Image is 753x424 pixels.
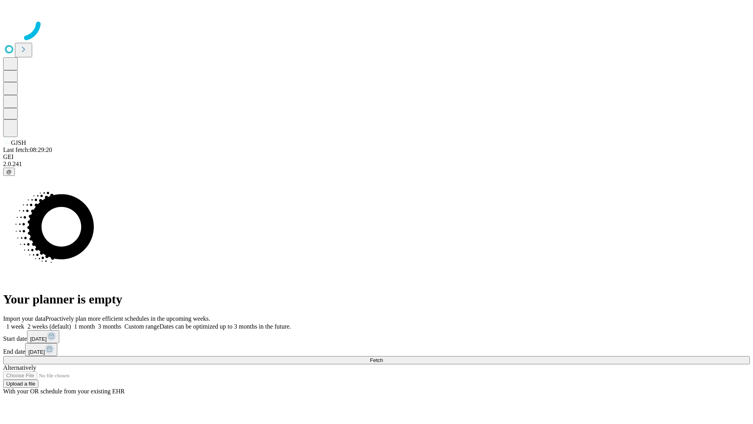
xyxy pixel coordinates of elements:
[124,323,159,330] span: Custom range
[3,330,750,343] div: Start date
[160,323,291,330] span: Dates can be optimized up to 3 months in the future.
[45,315,210,322] span: Proactively plan more efficient schedules in the upcoming weeks.
[3,356,750,364] button: Fetch
[3,388,125,395] span: With your OR schedule from your existing EHR
[3,292,750,307] h1: Your planner is empty
[98,323,121,330] span: 3 months
[6,169,12,175] span: @
[25,343,57,356] button: [DATE]
[3,154,750,161] div: GEI
[3,380,38,388] button: Upload a file
[3,343,750,356] div: End date
[370,357,383,363] span: Fetch
[6,323,24,330] span: 1 week
[30,336,47,342] span: [DATE]
[3,161,750,168] div: 2.0.241
[3,146,52,153] span: Last fetch: 08:29:20
[74,323,95,330] span: 1 month
[3,168,15,176] button: @
[28,349,45,355] span: [DATE]
[3,364,36,371] span: Alternatively
[11,139,26,146] span: GJSH
[27,323,71,330] span: 2 weeks (default)
[3,315,45,322] span: Import your data
[27,330,59,343] button: [DATE]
